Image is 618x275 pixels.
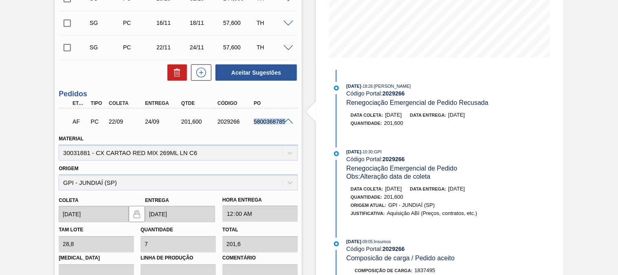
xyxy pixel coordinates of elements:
[351,211,385,216] span: Justificativa:
[211,64,298,82] div: Aceitar Sugestões
[410,113,446,118] span: Data entrega:
[221,44,257,51] div: 57,600
[70,113,88,131] div: Aguardando Faturamento
[361,84,373,89] span: - 18:26
[145,206,215,222] input: dd/mm/yyyy
[143,100,183,106] div: Entrega
[143,118,183,125] div: 24/09/2025
[387,210,477,216] span: Aquisição ABI (Preços, contratos, etc.)
[384,120,403,126] span: 201,600
[216,118,255,125] div: 2029266
[385,112,402,118] span: [DATE]
[373,84,411,89] span: : [PERSON_NAME]
[132,209,142,219] img: locked
[107,118,147,125] div: 22/09/2025
[347,99,489,106] span: Renegociação Emergencial de Pedido Recusada
[347,246,540,253] div: Código Portal:
[415,268,435,274] span: 1837495
[59,90,298,98] h3: Pedidos
[121,44,157,51] div: Pedido de Compra
[361,150,373,154] span: - 10:30
[188,44,224,51] div: 24/11/2025
[188,20,224,26] div: 18/11/2025
[59,253,134,264] label: [MEDICAL_DATA]
[179,100,219,106] div: Qtde
[347,156,540,162] div: Código Portal:
[334,151,339,156] img: atual
[145,197,169,203] label: Entrega
[347,173,431,180] span: Obs: Alteração data de coleta
[449,186,465,192] span: [DATE]
[255,20,291,26] div: TH
[351,195,382,200] span: Quantidade :
[347,149,361,154] span: [DATE]
[89,100,107,106] div: Tipo
[121,20,157,26] div: Pedido de Compra
[59,136,84,142] label: Material
[373,149,382,154] span: : GPI
[347,165,457,172] span: Renegociação Emergencial de Pedido
[347,255,455,262] span: Composicão de carga / Pedido aceito
[89,118,107,125] div: Pedido de Compra
[351,186,383,191] span: Data coleta:
[222,194,298,206] label: Hora Entrega
[252,118,292,125] div: 5800368785
[59,206,129,222] input: dd/mm/yyyy
[383,90,405,97] strong: 2029266
[252,100,292,106] div: PO
[216,100,255,106] div: Código
[383,246,405,253] strong: 2029266
[351,113,383,118] span: Data coleta:
[361,240,373,244] span: - 09:05
[388,202,435,208] span: GPI - JUNDIAÍ (SP)
[59,166,79,171] label: Origem
[141,227,173,233] label: Quantidade
[163,64,187,81] div: Excluir Sugestões
[129,206,145,222] button: locked
[179,118,219,125] div: 201,600
[410,186,446,191] span: Data entrega:
[222,253,298,264] label: Comentário
[141,253,216,264] label: Linha de Produção
[373,240,391,244] span: : Insumos
[73,118,86,125] p: AF
[347,84,361,89] span: [DATE]
[334,86,339,91] img: atual
[355,268,413,273] span: Composição de Carga :
[154,20,191,26] div: 16/11/2025
[107,100,147,106] div: Coleta
[449,112,465,118] span: [DATE]
[88,20,124,26] div: Sugestão Criada
[221,20,257,26] div: 57,600
[334,242,339,246] img: atual
[59,227,83,233] label: Tam lote
[187,64,211,81] div: Nova sugestão
[88,44,124,51] div: Sugestão Criada
[255,44,291,51] div: TH
[351,121,382,126] span: Quantidade :
[384,194,403,200] span: 201,600
[59,197,78,203] label: Coleta
[154,44,191,51] div: 22/11/2025
[216,64,297,81] button: Aceitar Sugestões
[347,240,361,244] span: [DATE]
[351,203,386,208] span: Origem Atual:
[70,100,88,106] div: Etapa
[383,156,405,162] strong: 2029266
[222,227,238,233] label: Total
[347,90,540,97] div: Código Portal:
[385,186,402,192] span: [DATE]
